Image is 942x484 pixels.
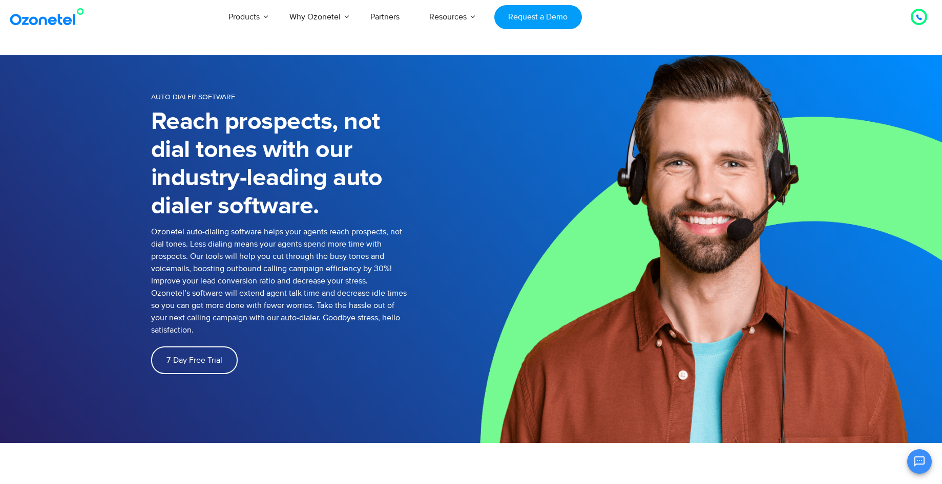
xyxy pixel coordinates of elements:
[166,356,222,364] span: 7-Day Free Trial
[494,5,582,29] a: Request a Demo
[151,346,238,374] a: 7-Day Free Trial
[151,108,407,221] h1: Reach prospects, not dial tones with our industry-leading auto dialer software.
[907,449,932,474] button: Open chat
[151,226,407,336] p: Ozonetel auto-dialing software helps your agents reach prospects, not dial tones. Less dialing me...
[151,93,235,101] span: Auto Dialer Software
